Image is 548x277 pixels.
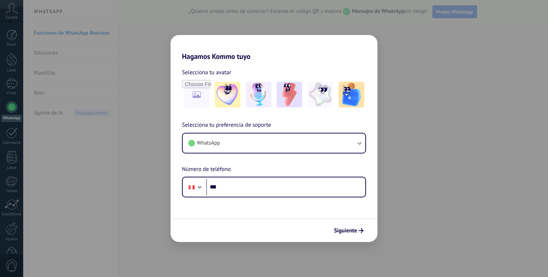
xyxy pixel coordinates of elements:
[215,82,240,107] img: -1.jpeg
[182,165,231,174] span: Número de teléfono
[246,82,272,107] img: -2.jpeg
[182,121,271,130] span: Selecciona tu preferencia de soporte
[334,228,357,233] span: Siguiente
[182,68,231,77] span: Selecciona tu avatar
[331,225,367,237] button: Siguiente
[197,140,220,147] span: WhatsApp
[308,82,333,107] img: -4.jpeg
[171,35,377,61] h2: Hagamos Kommo tuyo
[276,82,302,107] img: -3.jpeg
[339,82,364,107] img: -5.jpeg
[183,134,365,153] button: WhatsApp
[185,180,198,195] div: Peru: + 51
